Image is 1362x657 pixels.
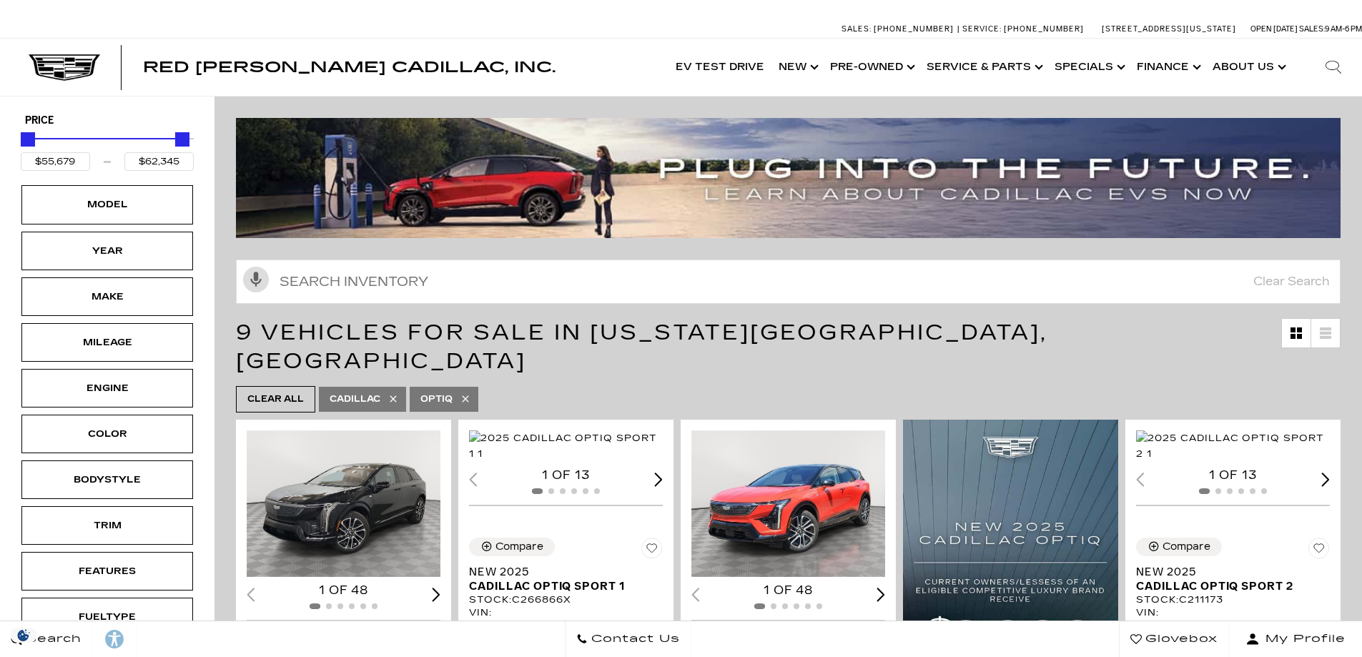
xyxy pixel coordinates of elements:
[469,430,665,462] div: 1 / 2
[1136,468,1330,483] div: 1 of 13
[247,430,443,578] img: 2025 Cadillac OPTIQ Sport 1 1
[21,132,35,147] div: Minimum Price
[641,538,663,565] button: Save Vehicle
[124,152,194,171] input: Maximum
[21,127,194,171] div: Price
[962,24,1002,34] span: Service:
[588,629,680,649] span: Contact Us
[1047,39,1130,96] a: Specials
[565,621,691,657] a: Contact Us
[71,518,143,533] div: Trim
[957,25,1087,33] a: Service: [PHONE_NUMBER]
[823,39,919,96] a: Pre-Owned
[495,540,543,553] div: Compare
[21,415,193,453] div: ColorColor
[877,588,885,601] div: Next slide
[71,243,143,259] div: Year
[236,260,1341,304] input: Search Inventory
[330,390,380,408] span: Cadillac
[71,335,143,350] div: Mileage
[247,583,440,598] div: 1 of 48
[469,593,663,606] div: Stock : C266866X
[71,426,143,442] div: Color
[71,197,143,212] div: Model
[432,588,440,601] div: Next slide
[143,59,556,76] span: Red [PERSON_NAME] Cadillac, Inc.
[1130,39,1205,96] a: Finance
[691,583,885,598] div: 1 of 48
[1136,565,1330,593] a: New 2025Cadillac OPTIQ Sport 2
[247,430,443,578] div: 1 / 2
[21,152,90,171] input: Minimum
[469,538,555,556] button: Compare Vehicle
[1136,430,1332,462] img: 2025 Cadillac OPTIQ Sport 2 1
[21,277,193,316] div: MakeMake
[1119,621,1229,657] a: Glovebox
[469,579,652,593] span: Cadillac OPTIQ Sport 1
[21,552,193,591] div: FeaturesFeatures
[842,24,872,34] span: Sales:
[1250,24,1298,34] span: Open [DATE]
[1142,629,1218,649] span: Glovebox
[842,25,957,33] a: Sales: [PHONE_NUMBER]
[25,114,189,127] h5: Price
[71,289,143,305] div: Make
[21,369,193,407] div: EngineEngine
[691,430,887,578] div: 1 / 2
[1136,579,1319,593] span: Cadillac OPTIQ Sport 2
[71,472,143,488] div: Bodystyle
[1325,24,1362,34] span: 9 AM-6 PM
[1136,565,1319,579] span: New 2025
[420,390,453,408] span: Optiq
[469,565,652,579] span: New 2025
[1163,540,1210,553] div: Compare
[1321,473,1330,486] div: Next slide
[1229,621,1362,657] button: Open user profile menu
[243,267,269,292] svg: Click to toggle on voice search
[874,24,954,34] span: [PHONE_NUMBER]
[71,563,143,579] div: Features
[1102,24,1236,34] a: [STREET_ADDRESS][US_STATE]
[1136,593,1330,606] div: Stock : C211173
[1299,24,1325,34] span: Sales:
[668,39,771,96] a: EV Test Drive
[1004,24,1084,34] span: [PHONE_NUMBER]
[469,606,663,632] div: VIN: [US_VEHICLE_IDENTIFICATION_NUMBER]
[236,320,1047,374] span: 9 Vehicles for Sale in [US_STATE][GEOGRAPHIC_DATA], [GEOGRAPHIC_DATA]
[469,565,663,593] a: New 2025Cadillac OPTIQ Sport 1
[247,390,304,408] span: Clear All
[1136,430,1332,462] div: 1 / 2
[654,473,663,486] div: Next slide
[143,60,556,74] a: Red [PERSON_NAME] Cadillac, Inc.
[1136,538,1222,556] button: Compare Vehicle
[1136,606,1330,632] div: VIN: [US_VEHICLE_IDENTIFICATION_NUMBER]
[691,430,887,578] img: 2025 Cadillac OPTIQ Sport 2 1
[21,598,193,636] div: FueltypeFueltype
[21,185,193,224] div: ModelModel
[71,380,143,396] div: Engine
[1205,39,1291,96] a: About Us
[469,430,665,462] img: 2025 Cadillac OPTIQ Sport 1 1
[175,132,189,147] div: Maximum Price
[919,39,1047,96] a: Service & Parts
[21,232,193,270] div: YearYear
[1308,538,1330,565] button: Save Vehicle
[7,628,40,643] section: Click to Open Cookie Consent Modal
[22,629,82,649] span: Search
[29,54,100,81] img: Cadillac Dark Logo with Cadillac White Text
[21,323,193,362] div: MileageMileage
[7,628,40,643] img: Opt-Out Icon
[1260,629,1346,649] span: My Profile
[469,468,663,483] div: 1 of 13
[236,118,1351,237] img: ev-blog-post-banners4
[771,39,823,96] a: New
[21,460,193,499] div: BodystyleBodystyle
[71,609,143,625] div: Fueltype
[21,506,193,545] div: TrimTrim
